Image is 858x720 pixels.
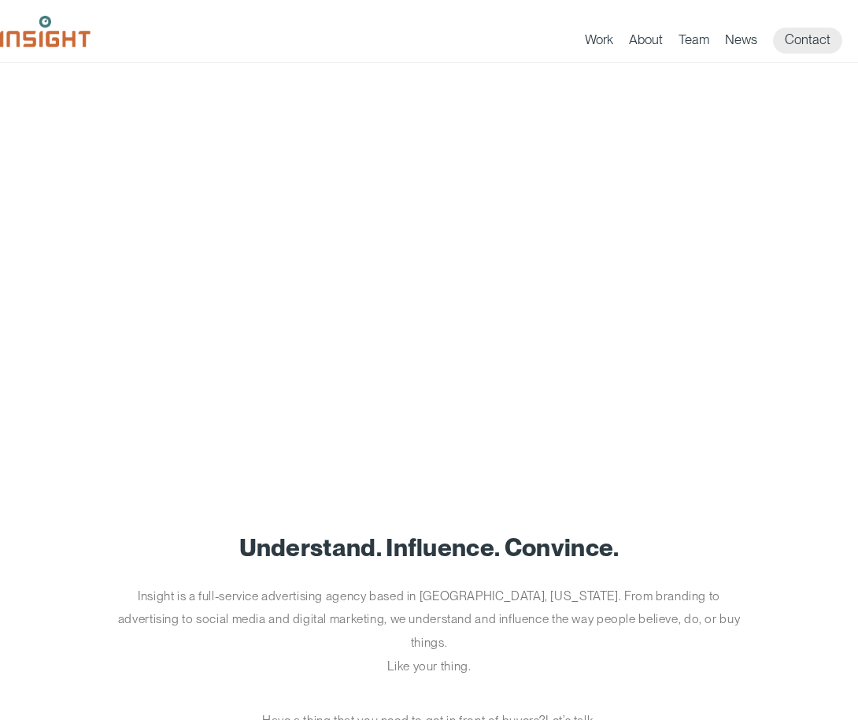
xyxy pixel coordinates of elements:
a: Contact [773,28,842,54]
a: About [629,32,663,54]
nav: primary navigation menu [585,28,858,54]
a: Team [679,32,709,54]
a: Work [585,32,613,54]
h1: Understand. Influence. Convince. [24,534,834,561]
p: Insight is a full-service advertising agency based in [GEOGRAPHIC_DATA], [US_STATE]. From brandin... [114,585,744,677]
a: News [725,32,757,54]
